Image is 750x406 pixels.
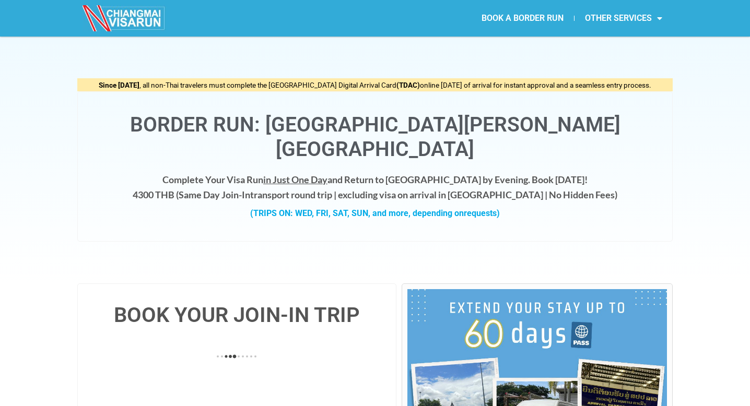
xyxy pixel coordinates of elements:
[471,6,574,30] a: BOOK A BORDER RUN
[99,81,139,89] strong: Since [DATE]
[575,6,673,30] a: OTHER SERVICES
[88,172,662,202] h4: Complete Your Visa Run and Return to [GEOGRAPHIC_DATA] by Evening. Book [DATE]! 4300 THB ( transp...
[464,208,500,218] span: requests)
[179,189,250,200] strong: Same Day Join-In
[99,81,651,89] span: , all non-Thai travelers must complete the [GEOGRAPHIC_DATA] Digital Arrival Card online [DATE] o...
[396,81,420,89] strong: (TDAC)
[88,113,662,162] h1: Border Run: [GEOGRAPHIC_DATA][PERSON_NAME][GEOGRAPHIC_DATA]
[375,6,673,30] nav: Menu
[250,208,500,218] strong: (TRIPS ON: WED, FRI, SAT, SUN, and more, depending on
[263,174,327,185] span: in Just One Day
[88,305,385,326] h4: BOOK YOUR JOIN-IN TRIP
